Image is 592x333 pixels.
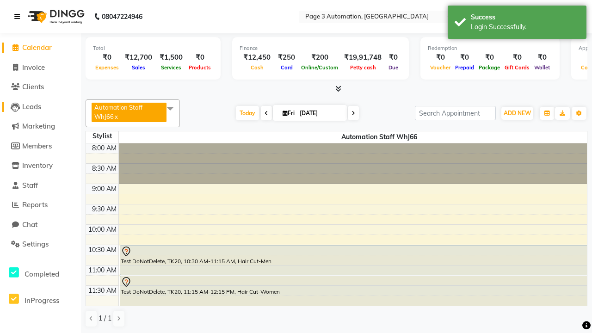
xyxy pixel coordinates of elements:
span: Staff [22,181,38,190]
span: Expenses [93,64,121,71]
span: Sales [129,64,148,71]
div: Redemption [428,44,552,52]
div: ₹1,500 [156,52,186,63]
a: Invoice [2,62,79,73]
input: Search Appointment [415,106,496,120]
span: Cash [248,64,266,71]
span: Completed [25,270,59,278]
div: 10:30 AM [86,245,118,255]
div: ₹0 [385,52,401,63]
span: Petty cash [348,64,378,71]
div: Total [93,44,213,52]
b: 08047224946 [102,4,142,30]
a: Chat [2,220,79,230]
div: ₹0 [93,52,121,63]
span: Reports [22,200,48,209]
span: InProgress [25,296,59,305]
span: Clients [22,82,44,91]
div: 10:00 AM [86,225,118,234]
a: x [114,113,118,120]
input: 2025-10-03 [297,106,343,120]
span: Automation Staff WhJ66 [94,104,142,120]
div: Stylist [86,131,118,141]
div: 8:00 AM [90,143,118,153]
div: ₹0 [186,52,213,63]
div: ₹0 [453,52,476,63]
a: Settings [2,239,79,250]
button: ADD NEW [501,107,533,120]
span: Due [386,64,401,71]
span: Settings [22,240,49,248]
div: ₹12,700 [121,52,156,63]
span: Today [236,106,259,120]
a: Leads [2,102,79,112]
div: 9:00 AM [90,184,118,194]
div: ₹0 [532,52,552,63]
span: Leads [22,102,41,111]
a: Calendar [2,43,79,53]
img: logo [24,4,87,30]
span: Invoice [22,63,45,72]
span: Calendar [22,43,52,52]
div: Login Successfully. [471,22,580,32]
span: Members [22,142,52,150]
span: Package [476,64,502,71]
div: ₹0 [476,52,502,63]
div: 9:30 AM [90,204,118,214]
span: Fri [280,110,297,117]
span: Prepaid [453,64,476,71]
span: Wallet [532,64,552,71]
div: ₹250 [274,52,299,63]
a: Staff [2,180,79,191]
span: Marketing [22,122,55,130]
span: 1 / 1 [99,314,111,323]
span: Chat [22,220,37,229]
span: Gift Cards [502,64,532,71]
a: Reports [2,200,79,210]
span: Voucher [428,64,453,71]
div: ₹0 [428,52,453,63]
div: 11:00 AM [86,265,118,275]
a: Members [2,141,79,152]
span: Card [278,64,295,71]
div: Finance [240,44,401,52]
span: Products [186,64,213,71]
div: 11:30 AM [86,286,118,296]
div: ₹12,450 [240,52,274,63]
span: Inventory [22,161,53,170]
div: 8:30 AM [90,164,118,173]
a: Clients [2,82,79,92]
div: Success [471,12,580,22]
div: ₹200 [299,52,340,63]
span: Online/Custom [299,64,340,71]
a: Marketing [2,121,79,132]
a: Inventory [2,160,79,171]
div: ₹19,91,748 [340,52,385,63]
span: ADD NEW [504,110,531,117]
div: ₹0 [502,52,532,63]
span: Services [159,64,184,71]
